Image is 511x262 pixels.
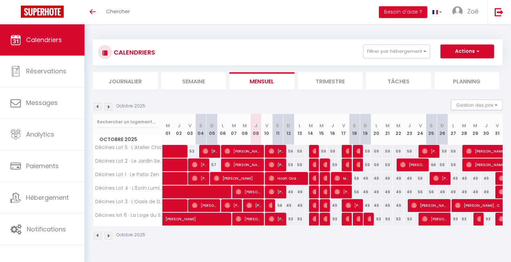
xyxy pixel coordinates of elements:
span: [PERSON_NAME] [269,145,284,158]
div: 56 [272,199,283,212]
p: Octobre 2025 [116,103,145,109]
abbr: S [199,122,202,129]
button: Filtrer par hébergement [363,44,430,58]
div: 59 [448,145,459,158]
abbr: M [473,122,477,129]
span: Décines Lot 4 · L’Écrin Lumière [94,186,164,191]
th: 14 [305,114,316,145]
abbr: D [287,122,290,129]
li: Semaine [161,72,226,89]
th: 15 [316,114,327,145]
span: [PERSON_NAME] [334,185,349,198]
abbr: J [178,122,180,129]
span: [PERSON_NAME] [411,199,448,212]
span: [PERSON_NAME] [400,158,426,171]
abbr: D [210,122,214,129]
th: 11 [272,114,283,145]
span: [PERSON_NAME] [367,212,371,226]
div: 59 [316,145,327,158]
li: Trimestre [298,72,363,89]
abbr: L [299,122,301,129]
div: 66 [426,158,437,171]
span: Messages [26,98,58,107]
abbr: D [440,122,444,129]
span: [PERSON_NAME] [323,158,327,171]
div: 59 [382,158,393,171]
th: 18 [349,114,360,145]
th: 30 [481,114,492,145]
div: 59 [294,158,305,171]
span: [PERSON_NAME] [192,172,207,185]
abbr: J [485,122,488,129]
abbr: M [319,122,324,129]
th: 31 [492,114,503,145]
div: 49 [470,186,481,198]
input: Rechercher un logement... [97,116,159,128]
img: Super Booking [21,6,64,18]
span: Paiements [26,162,59,170]
div: 49 [470,172,481,185]
abbr: M [396,122,400,129]
abbr: V [342,122,345,129]
abbr: V [419,122,422,129]
span: [PERSON_NAME] [323,199,327,212]
th: 12 [283,114,294,145]
div: 49 [371,172,382,185]
th: 05 [206,114,218,145]
div: 49 [393,186,404,198]
abbr: V [496,122,499,129]
span: Hébergement [26,193,69,202]
span: Notifications [27,225,66,234]
div: 49 [294,186,305,198]
abbr: V [265,122,268,129]
div: 93 [371,213,382,226]
div: 93 [327,213,338,226]
div: 59 [360,158,371,171]
div: 59 [393,145,404,158]
div: 49 [294,199,305,212]
abbr: L [375,122,378,129]
div: 49 [459,186,470,198]
th: 08 [239,114,250,145]
span: [PERSON_NAME] [269,199,273,212]
abbr: M [386,122,390,129]
span: Zoé [467,7,479,16]
th: 25 [426,114,437,145]
div: 93 [294,213,305,226]
th: 03 [185,114,196,145]
abbr: L [222,122,224,129]
div: 49 [437,186,448,198]
li: Journalier [93,72,158,89]
span: [PERSON_NAME] [313,172,316,185]
div: 56 [415,172,426,185]
span: Réservations [26,67,66,75]
div: 59 [437,158,448,171]
span: Octobre 2025 [93,134,162,145]
span: [PERSON_NAME] [346,212,349,226]
abbr: S [353,122,356,129]
div: 59 [283,158,294,171]
div: 49 [382,172,393,185]
div: 56 [349,186,360,198]
span: [PERSON_NAME] [192,158,207,171]
span: [PERSON_NAME] [236,185,262,198]
span: Chercher [106,8,130,15]
span: [PERSON_NAME] [313,158,316,171]
th: 13 [294,114,305,145]
span: [PERSON_NAME] [313,212,316,226]
p: Octobre 2025 [116,232,145,238]
span: Noah Ova [269,172,306,185]
th: 20 [371,114,382,145]
th: 02 [173,114,185,145]
span: Analytics [26,130,54,139]
img: logout [495,8,503,16]
span: [PERSON_NAME] [356,158,360,171]
div: 59 [437,145,448,158]
abbr: M [166,122,170,129]
span: [PERSON_NAME] [422,145,437,158]
th: 19 [360,114,371,145]
span: [PERSON_NAME] [323,185,327,198]
span: [PERSON_NAME] [313,185,316,198]
abbr: S [430,122,433,129]
span: [PERSON_NAME] [323,172,327,185]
